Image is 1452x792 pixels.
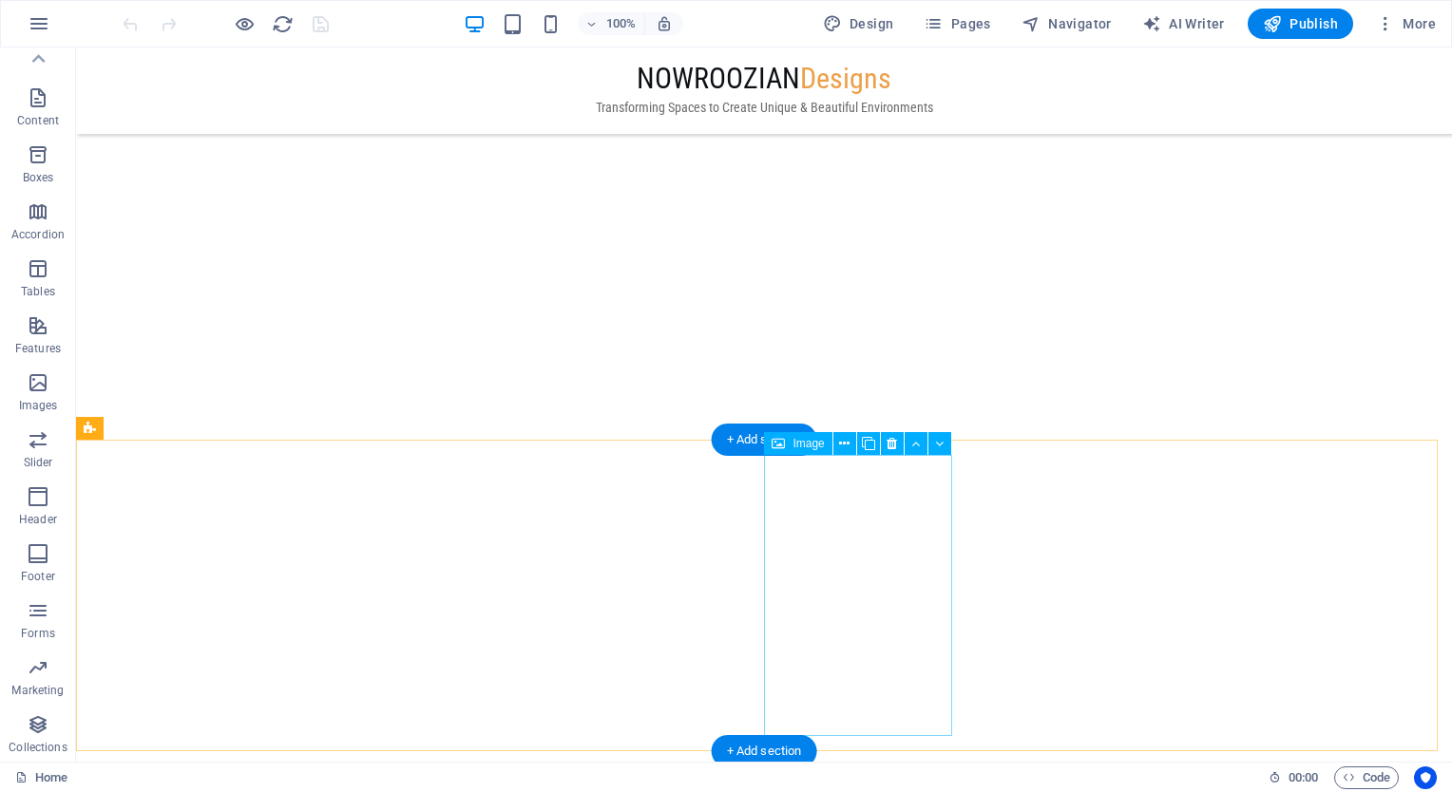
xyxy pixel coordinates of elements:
p: Forms [21,626,55,641]
div: + Add section [712,424,817,456]
button: Usercentrics [1414,766,1437,789]
span: AI Writer [1142,14,1225,33]
p: Tables [21,284,55,299]
i: On resize automatically adjust zoom level to fit chosen device. [656,15,673,32]
span: Image [793,438,824,449]
p: Features [15,341,61,356]
span: : [1302,770,1305,784]
p: Collections [9,740,67,755]
p: Accordion [11,227,65,242]
button: AI Writer [1135,9,1232,39]
button: Code [1334,766,1399,789]
button: 100% [578,12,645,35]
p: Images [19,398,58,413]
span: Design [823,14,894,33]
span: Publish [1263,14,1338,33]
a: Click to cancel selection. Double-click to open Pages [15,766,67,789]
div: + Add section [712,735,817,767]
span: Code [1343,766,1390,789]
span: Navigator [1022,14,1112,33]
span: 00 00 [1289,766,1318,789]
span: More [1376,14,1436,33]
button: Design [815,9,902,39]
p: Header [19,512,57,527]
h6: 100% [606,12,637,35]
i: Reload page [272,13,294,35]
button: Click here to leave preview mode and continue editing [233,12,256,35]
p: Boxes [23,170,54,185]
span: Pages [924,14,990,33]
button: Publish [1248,9,1353,39]
p: Marketing [11,683,64,698]
button: reload [271,12,294,35]
p: Slider [24,455,53,470]
button: Pages [916,9,998,39]
h6: Session time [1269,766,1319,789]
button: Navigator [1014,9,1119,39]
p: Footer [21,569,55,584]
p: Content [17,113,59,128]
button: More [1368,9,1443,39]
